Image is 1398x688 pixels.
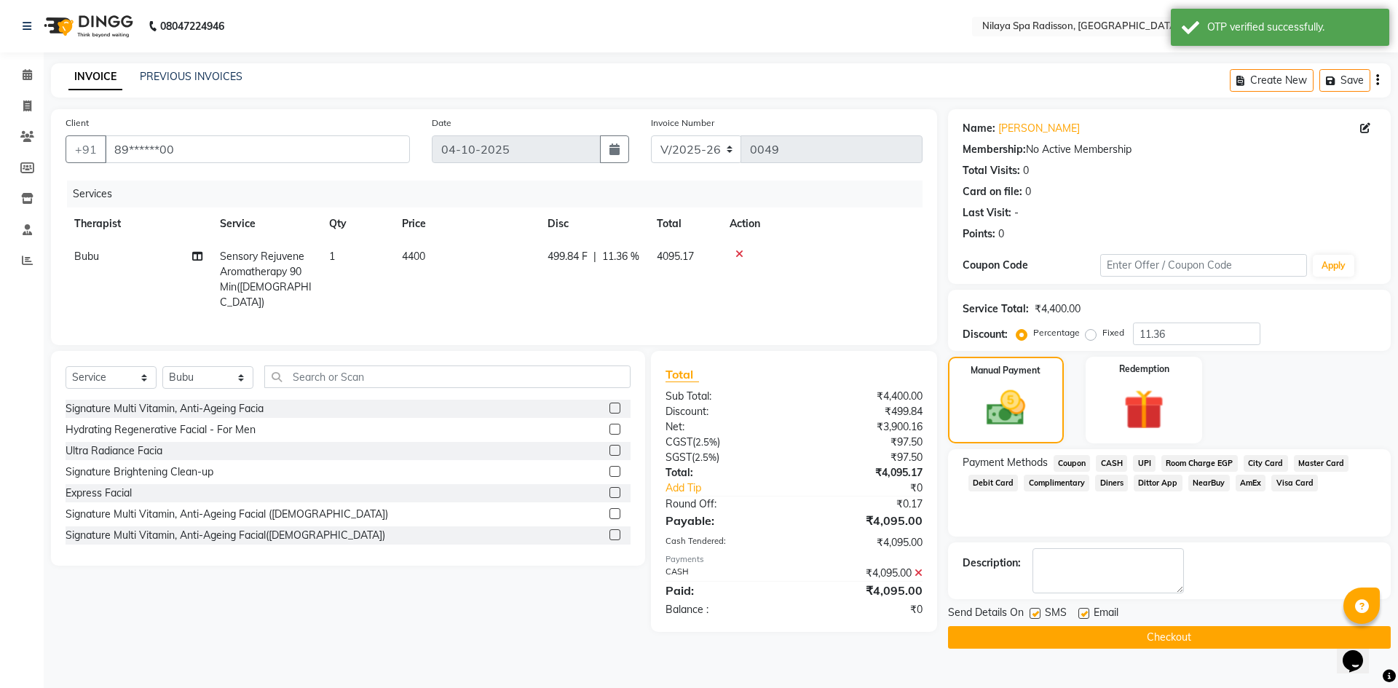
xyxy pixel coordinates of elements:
div: Express Facial [66,486,132,501]
div: Ultra Radiance Facia [66,443,162,459]
div: ₹4,400.00 [794,389,933,404]
label: Client [66,116,89,130]
span: AmEx [1236,475,1266,491]
label: Manual Payment [971,364,1040,377]
span: Email [1094,605,1118,623]
th: Action [721,207,923,240]
div: ₹499.84 [794,404,933,419]
th: Service [211,207,320,240]
th: Disc [539,207,648,240]
label: Redemption [1119,363,1169,376]
span: SGST [666,451,692,464]
div: Total Visits: [963,163,1020,178]
div: Card on file: [963,184,1022,199]
div: Last Visit: [963,205,1011,221]
div: Discount: [655,404,794,419]
div: ₹97.50 [794,450,933,465]
span: Bubu [74,250,99,263]
button: Save [1319,69,1370,92]
div: Paid: [655,582,794,599]
div: Payments [666,553,923,566]
div: ₹4,400.00 [1035,301,1081,317]
a: [PERSON_NAME] [998,121,1080,136]
b: 08047224946 [160,6,224,47]
input: Enter Offer / Coupon Code [1100,254,1307,277]
div: Signature Multi Vitamin, Anti-Ageing Facia [66,401,264,416]
a: INVOICE [68,64,122,90]
label: Invoice Number [651,116,714,130]
div: Total: [655,465,794,481]
div: ₹0.17 [794,497,933,512]
span: CGST [666,435,692,448]
div: ₹4,095.00 [794,582,933,599]
span: City Card [1244,455,1288,472]
div: ₹4,095.00 [794,535,933,550]
div: ₹0 [817,481,933,496]
div: Sub Total: [655,389,794,404]
span: CASH [1096,455,1127,472]
span: 4095.17 [657,250,694,263]
div: ₹97.50 [794,435,933,450]
div: 0 [1023,163,1029,178]
span: Payment Methods [963,455,1048,470]
span: Send Details On [948,605,1024,623]
a: Add Tip [655,481,817,496]
span: Total [666,367,699,382]
button: Checkout [948,626,1391,649]
span: | [593,249,596,264]
div: ₹0 [794,602,933,617]
div: ₹4,095.00 [794,512,933,529]
span: 11.36 % [602,249,639,264]
div: Services [67,181,933,207]
div: - [1014,205,1019,221]
span: Visa Card [1271,475,1318,491]
input: Search or Scan [264,365,631,388]
span: Diners [1095,475,1128,491]
div: Net: [655,419,794,435]
div: ₹4,095.17 [794,465,933,481]
div: Signature Multi Vitamin, Anti-Ageing Facial([DEMOGRAPHIC_DATA]) [66,528,385,543]
span: 2.5% [695,451,716,463]
button: Create New [1230,69,1314,92]
img: logo [37,6,137,47]
div: ₹3,900.16 [794,419,933,435]
img: _gift.svg [1111,384,1177,435]
span: UPI [1133,455,1156,472]
span: Master Card [1294,455,1349,472]
th: Therapist [66,207,211,240]
div: Signature Multi Vitamin, Anti-Ageing Facial ([DEMOGRAPHIC_DATA]) [66,507,388,522]
div: Payable: [655,512,794,529]
span: Room Charge EGP [1161,455,1238,472]
span: 4400 [402,250,425,263]
div: Discount: [963,327,1008,342]
label: Percentage [1033,326,1080,339]
div: Service Total: [963,301,1029,317]
div: Cash Tendered: [655,535,794,550]
label: Date [432,116,451,130]
th: Qty [320,207,393,240]
span: 2.5% [695,436,717,448]
span: Dittor App [1134,475,1182,491]
span: NearBuy [1188,475,1230,491]
img: _cash.svg [974,386,1038,430]
div: ( ) [655,450,794,465]
div: No Active Membership [963,142,1376,157]
div: Signature Brightening Clean-up [66,464,213,480]
th: Price [393,207,539,240]
input: Search by Name/Mobile/Email/Code [105,135,410,163]
div: Coupon Code [963,258,1100,273]
div: Membership: [963,142,1026,157]
div: OTP verified successfully. [1207,20,1378,35]
div: Balance : [655,602,794,617]
span: 499.84 F [548,249,588,264]
span: Coupon [1054,455,1091,472]
label: Fixed [1102,326,1124,339]
div: Name: [963,121,995,136]
iframe: chat widget [1337,630,1383,673]
div: Hydrating Regenerative Facial - For Men [66,422,256,438]
span: Sensory Rejuvene Aromatherapy 90 Min([DEMOGRAPHIC_DATA]) [220,250,312,309]
div: Round Off: [655,497,794,512]
div: Description: [963,555,1021,571]
a: PREVIOUS INVOICES [140,70,242,83]
div: 0 [998,226,1004,242]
